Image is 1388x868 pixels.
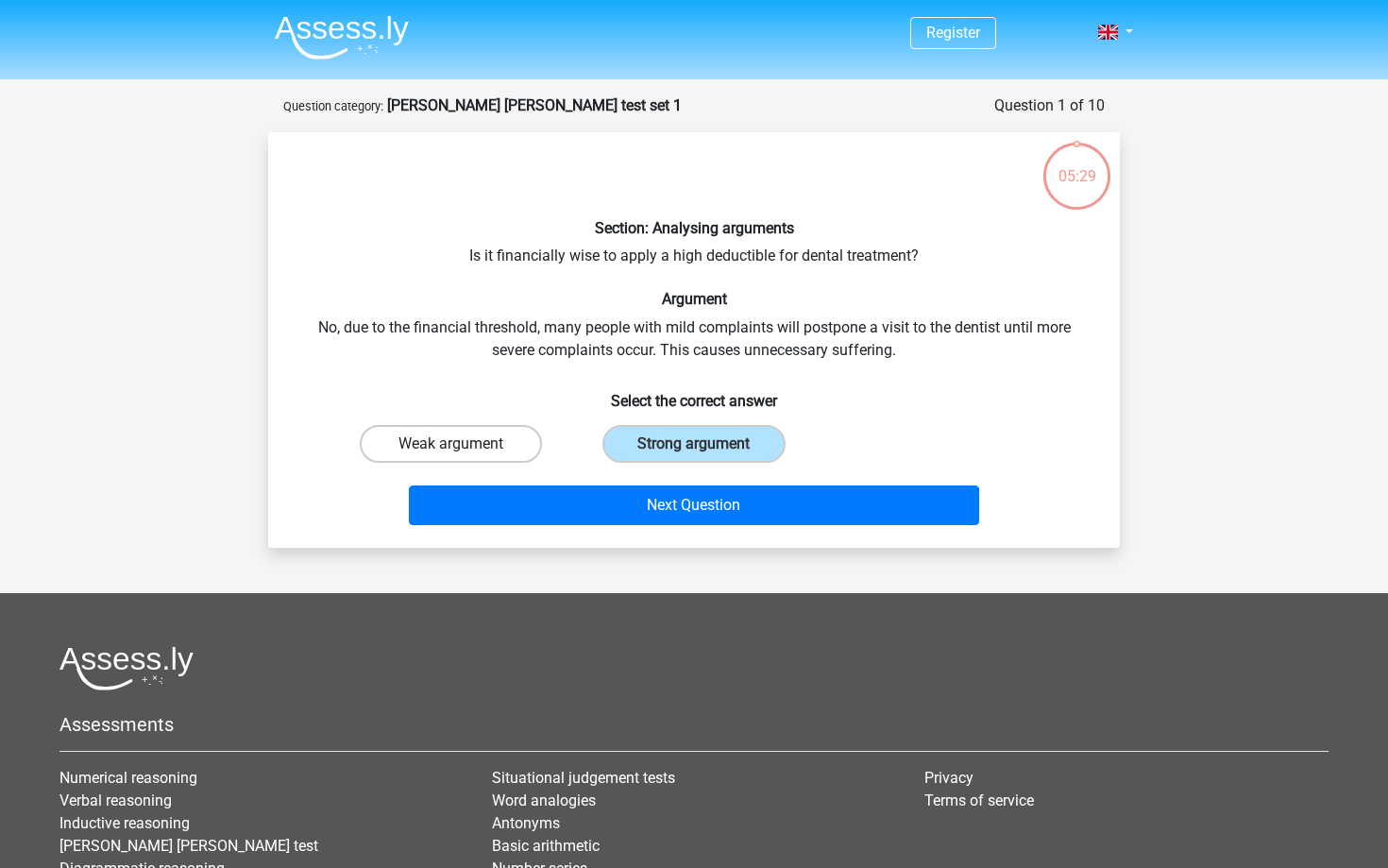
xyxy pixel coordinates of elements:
[283,99,383,113] small: Question category:
[59,837,318,855] a: [PERSON_NAME] [PERSON_NAME] test
[926,24,980,42] a: Register
[298,219,1090,237] h6: Section: Analysing arguments
[59,769,197,787] a: Numerical reasoning
[492,837,600,855] a: Basic arithmetic
[275,15,409,60] img: Assessly
[492,814,560,832] a: Antonyms
[387,96,682,114] strong: [PERSON_NAME] [PERSON_NAME] test set 1
[492,791,596,809] a: Word analogies
[924,769,973,787] a: Privacy
[994,94,1105,117] div: Question 1 of 10
[59,713,1329,736] h5: Assessments
[360,425,542,463] label: Weak argument
[924,791,1034,809] a: Terms of service
[276,147,1112,533] div: Is it financially wise to apply a high deductible for dental treatment? No, due to the financial ...
[1041,141,1112,188] div: 05:29
[492,769,675,787] a: Situational judgement tests
[59,791,172,809] a: Verbal reasoning
[409,485,980,525] button: Next Question
[298,290,1090,308] h6: Argument
[602,425,785,463] label: Strong argument
[59,646,194,690] img: Assessly logo
[298,377,1090,410] h6: Select the correct answer
[59,814,190,832] a: Inductive reasoning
